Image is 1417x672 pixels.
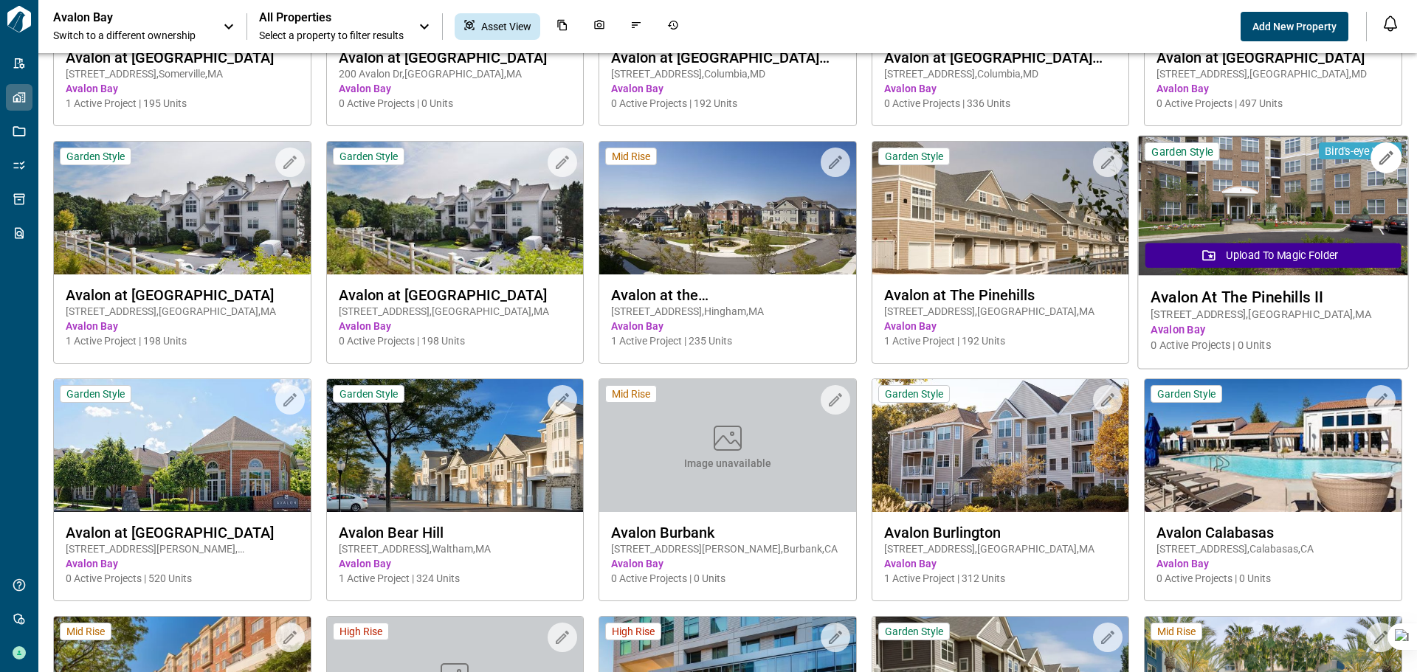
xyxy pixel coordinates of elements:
span: High Rise [339,625,382,638]
span: [STREET_ADDRESS] , Somerville , MA [66,66,299,81]
span: [STREET_ADDRESS] , Hingham , MA [611,304,844,319]
span: Avalon Bear Hill [339,524,572,541]
div: Asset View [455,13,540,40]
span: 0 Active Projects | 0 Units [1156,571,1390,586]
span: Garden Style [339,150,398,163]
span: Garden Style [885,625,943,638]
span: Avalon Burlington [884,524,1117,541]
span: Avalon Bay [611,556,844,571]
span: [STREET_ADDRESS] , Waltham , MA [339,541,572,556]
img: property-asset [1139,136,1408,276]
span: Garden Style [339,387,398,401]
span: Avalon at [GEOGRAPHIC_DATA] [1156,49,1390,66]
span: 200 Avalon Dr , [GEOGRAPHIC_DATA] , MA [339,66,572,81]
span: Avalon at [GEOGRAPHIC_DATA] [66,49,299,66]
span: Garden Style [885,387,943,401]
img: property-asset [327,142,584,274]
span: 0 Active Projects | 0 Units [339,96,572,111]
span: 0 Active Projects | 520 Units [66,571,299,586]
span: Avalon Bay [1156,81,1390,96]
span: Garden Style [1152,145,1213,159]
span: Avalon Bay [66,556,299,571]
span: Avalon at the [GEOGRAPHIC_DATA] [611,286,844,304]
img: property-asset [872,379,1129,512]
span: [STREET_ADDRESS] , [GEOGRAPHIC_DATA] , MA [66,304,299,319]
span: Avalon Bay [339,319,572,333]
span: 1 Active Project | 312 Units [884,571,1117,586]
img: property-asset [1145,379,1402,512]
span: 0 Active Projects | 192 Units [611,96,844,111]
img: property-asset [54,142,311,274]
span: Avalon Bay [1151,322,1395,338]
span: Avalon at The Pinehills [884,286,1117,304]
img: property-asset [54,379,311,512]
span: Avalon Bay [66,81,299,96]
span: [STREET_ADDRESS] , Columbia , MD [884,66,1117,81]
span: Avalon Bay [884,81,1117,96]
span: Garden Style [66,387,125,401]
span: Avalon Bay [611,81,844,96]
span: Add New Property [1252,19,1337,34]
span: 0 Active Projects | 0 Units [611,571,844,586]
span: 1 Active Project | 195 Units [66,96,299,111]
div: Photos [585,13,614,40]
span: [STREET_ADDRESS][PERSON_NAME] , Burbank , CA [611,541,844,556]
span: Avalon Bay [339,556,572,571]
span: Bird's-eye View [1325,144,1396,158]
span: Mid Rise [66,625,105,638]
span: Avalon at [GEOGRAPHIC_DATA][PERSON_NAME] [611,49,844,66]
span: 1 Active Project | 192 Units [884,333,1117,348]
span: Avalon Bay [339,81,572,96]
button: Add New Property [1241,12,1348,41]
span: Switch to a different ownership [53,28,208,43]
span: Image unavailable [684,456,771,471]
div: Job History [658,13,688,40]
span: 1 Active Project | 235 Units [611,333,844,348]
span: Avalon Bay [611,319,844,333]
span: Avalon Calabasas [1156,524,1390,541]
span: Avalon at [GEOGRAPHIC_DATA] [66,524,299,541]
span: Garden Style [66,150,125,163]
span: Garden Style [885,150,943,163]
span: [STREET_ADDRESS] , [GEOGRAPHIC_DATA] , MA [884,541,1117,556]
span: Avalon Burbank [611,524,844,541]
span: Mid Rise [612,150,650,163]
span: 0 Active Projects | 497 Units [1156,96,1390,111]
button: Open notification feed [1379,12,1402,35]
span: Select a property to filter results [259,28,404,43]
button: Upload to Magic Folder [1145,243,1401,268]
span: 1 Active Project | 324 Units [339,571,572,586]
span: 0 Active Projects | 336 Units [884,96,1117,111]
span: Avalon Bay [1156,556,1390,571]
span: Avalon at [GEOGRAPHIC_DATA] [339,286,572,304]
span: High Rise [612,625,655,638]
div: Documents [548,13,577,40]
span: Avalon At The Pinehills II [1151,288,1395,306]
span: Avalon at [GEOGRAPHIC_DATA] [339,49,572,66]
span: Mid Rise [612,387,650,401]
span: [STREET_ADDRESS] , [GEOGRAPHIC_DATA] , MD [1156,66,1390,81]
span: Avalon Bay [884,319,1117,333]
span: [STREET_ADDRESS][PERSON_NAME] , [GEOGRAPHIC_DATA] , MD [66,541,299,556]
div: Issues & Info [621,13,651,40]
span: Avalon at [GEOGRAPHIC_DATA] [66,286,299,304]
span: Asset View [481,19,531,34]
span: All Properties [259,10,404,25]
span: Avalon at [GEOGRAPHIC_DATA][PERSON_NAME] [884,49,1117,66]
span: 0 Active Projects | 198 Units [339,333,572,348]
span: [STREET_ADDRESS] , [GEOGRAPHIC_DATA] , MA [339,304,572,319]
img: property-asset [599,142,856,274]
span: Mid Rise [1157,625,1196,638]
span: 0 Active Projects | 0 Units [1151,338,1395,353]
span: [STREET_ADDRESS] , [GEOGRAPHIC_DATA] , MA [1151,307,1395,322]
img: property-asset [872,142,1129,274]
span: [STREET_ADDRESS] , [GEOGRAPHIC_DATA] , MA [884,304,1117,319]
img: property-asset [327,379,584,512]
span: 1 Active Project | 198 Units [66,333,299,348]
p: Avalon Bay [53,10,186,25]
span: Avalon Bay [884,556,1117,571]
span: Avalon Bay [66,319,299,333]
span: [STREET_ADDRESS] , Calabasas , CA [1156,541,1390,556]
span: Garden Style [1157,387,1216,401]
span: [STREET_ADDRESS] , Columbia , MD [611,66,844,81]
